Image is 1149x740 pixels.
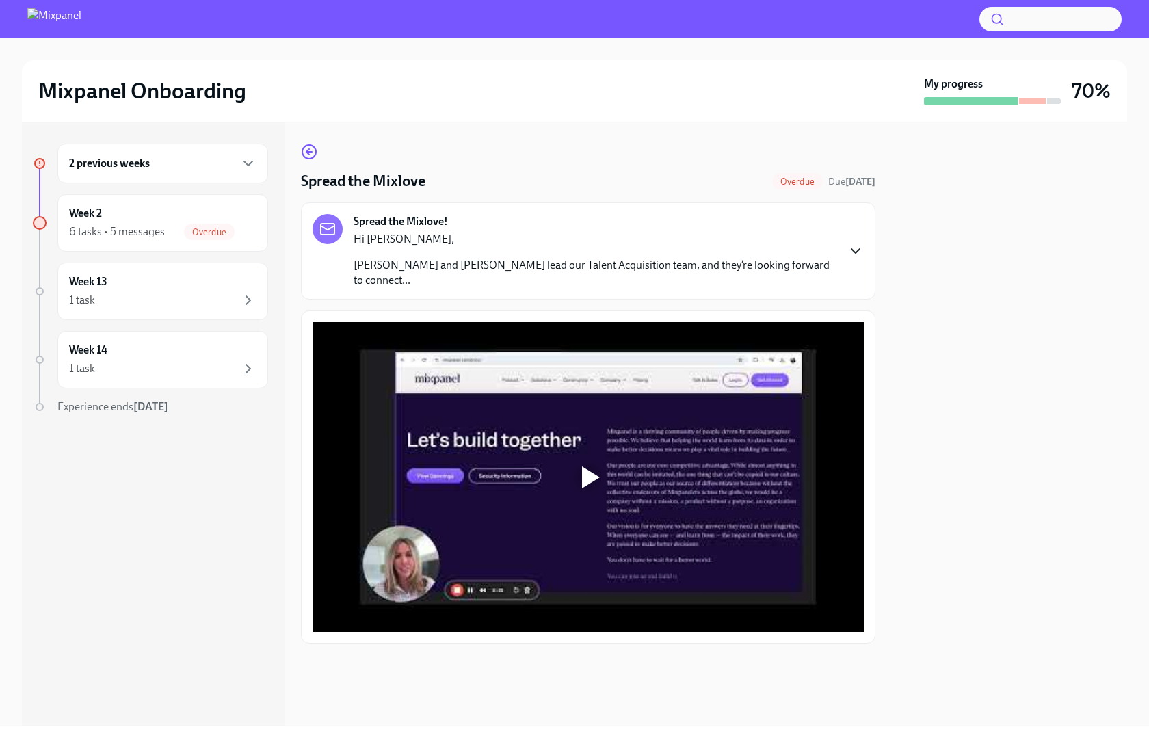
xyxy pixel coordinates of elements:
[354,214,448,229] strong: Spread the Mixlove!
[828,175,875,188] span: September 22nd, 2025 09:00
[69,156,150,171] h6: 2 previous weeks
[1072,79,1111,103] h3: 70%
[69,361,95,376] div: 1 task
[924,77,983,92] strong: My progress
[828,176,875,187] span: Due
[301,171,425,191] h4: Spread the Mixlove
[69,224,165,239] div: 6 tasks • 5 messages
[57,400,168,413] span: Experience ends
[133,400,168,413] strong: [DATE]
[354,258,836,288] p: [PERSON_NAME] and [PERSON_NAME] lead our Talent Acquisition team, and they’re looking forward to ...
[27,8,81,30] img: Mixpanel
[69,343,107,358] h6: Week 14
[69,206,102,221] h6: Week 2
[772,176,823,187] span: Overdue
[69,293,95,308] div: 1 task
[69,274,107,289] h6: Week 13
[33,331,268,388] a: Week 141 task
[57,144,268,183] div: 2 previous weeks
[38,77,246,105] h2: Mixpanel Onboarding
[184,227,235,237] span: Overdue
[354,232,836,247] p: Hi [PERSON_NAME],
[845,176,875,187] strong: [DATE]
[33,263,268,320] a: Week 131 task
[33,194,268,252] a: Week 26 tasks • 5 messagesOverdue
